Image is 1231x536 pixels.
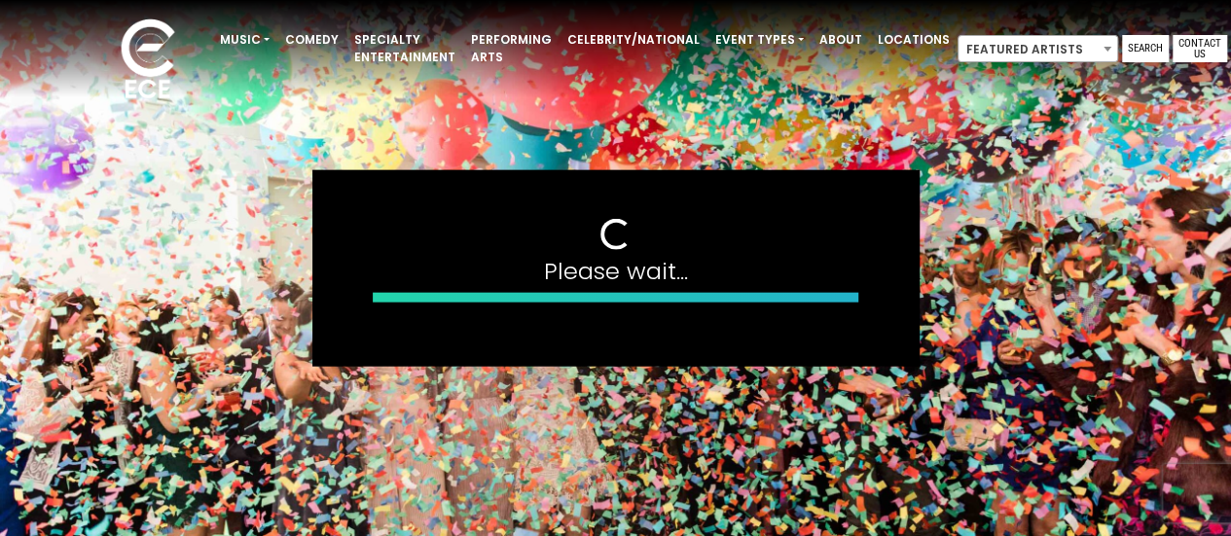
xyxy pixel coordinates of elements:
[958,35,1118,62] span: Featured Artists
[373,257,859,285] h4: Please wait...
[277,23,346,56] a: Comedy
[346,23,463,74] a: Specialty Entertainment
[707,23,812,56] a: Event Types
[99,14,197,108] img: ece_new_logo_whitev2-1.png
[463,23,560,74] a: Performing Arts
[959,36,1117,63] span: Featured Artists
[560,23,707,56] a: Celebrity/National
[1122,35,1169,62] a: Search
[212,23,277,56] a: Music
[1173,35,1227,62] a: Contact Us
[870,23,958,56] a: Locations
[812,23,870,56] a: About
